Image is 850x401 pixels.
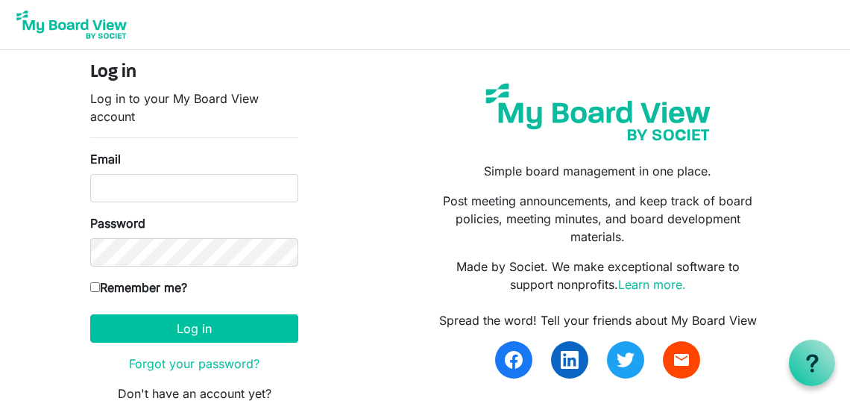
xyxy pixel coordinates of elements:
[505,351,523,369] img: facebook.svg
[90,150,121,168] label: Email
[90,62,298,84] h4: Log in
[561,351,579,369] img: linkedin.svg
[90,90,298,125] p: Log in to your My Board View account
[663,341,700,379] a: email
[673,351,690,369] span: email
[129,356,259,371] a: Forgot your password?
[90,214,145,232] label: Password
[12,6,131,43] img: My Board View Logo
[618,277,686,292] a: Learn more.
[436,311,760,329] div: Spread the word! Tell your friends about My Board View
[476,74,720,150] img: my-board-view-societ.svg
[617,351,635,369] img: twitter.svg
[436,162,760,180] p: Simple board management in one place.
[90,279,187,296] label: Remember me?
[90,282,100,292] input: Remember me?
[90,314,298,343] button: Log in
[436,258,760,293] p: Made by Societ. We make exceptional software to support nonprofits.
[436,192,760,246] p: Post meeting announcements, and keep track of board policies, meeting minutes, and board developm...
